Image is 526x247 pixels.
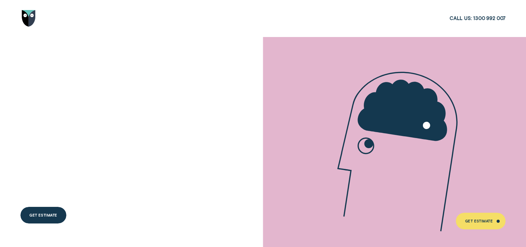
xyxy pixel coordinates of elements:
[456,213,506,229] a: Get Estimate
[450,15,506,22] a: Call us:1300 992 007
[22,10,36,27] img: Wisr
[473,15,506,22] span: 1300 992 007
[20,207,66,223] a: Get Estimate
[450,15,472,22] span: Call us:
